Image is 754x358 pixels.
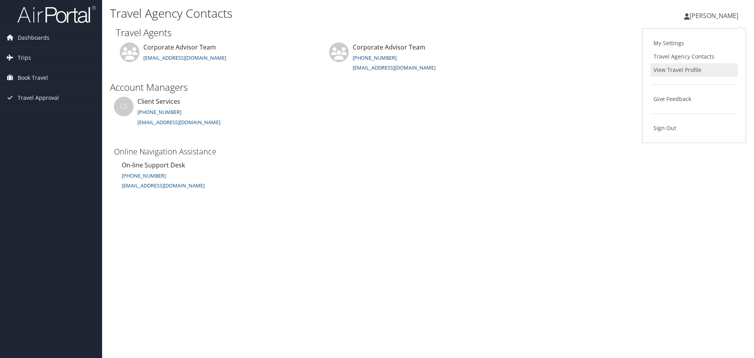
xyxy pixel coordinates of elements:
a: My Settings [650,37,738,50]
span: Book Travel [18,68,48,88]
h1: Travel Agency Contacts [110,5,534,22]
a: [PHONE_NUMBER] [353,54,397,61]
a: Sign Out [650,121,738,135]
a: View Travel Profile [650,63,738,77]
img: airportal-logo.png [17,5,96,24]
h3: Online Navigation Assistance [114,146,266,157]
a: [PHONE_NUMBER] [137,108,181,116]
a: [PHONE_NUMBER] [122,172,166,179]
span: Travel Approval [18,88,59,108]
a: [EMAIL_ADDRESS][DOMAIN_NAME] [137,119,220,126]
span: On-line Support Desk [122,161,185,169]
span: Corporate Advisor Team [353,43,425,51]
a: [EMAIL_ADDRESS][DOMAIN_NAME] [122,181,205,189]
small: [EMAIL_ADDRESS][DOMAIN_NAME] [122,182,205,189]
a: Give Feedback [650,92,738,106]
div: CS [114,97,134,116]
span: [PERSON_NAME] [690,11,738,20]
h2: Travel Agents [116,26,740,39]
a: [EMAIL_ADDRESS][DOMAIN_NAME] [353,64,436,71]
span: Trips [18,48,31,68]
a: [PERSON_NAME] [684,4,746,28]
a: [EMAIL_ADDRESS][DOMAIN_NAME] [143,54,226,61]
span: Corporate Advisor Team [143,43,216,51]
a: Travel Agency Contacts [650,50,738,63]
span: Dashboards [18,28,49,48]
span: Client Services [137,97,180,106]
